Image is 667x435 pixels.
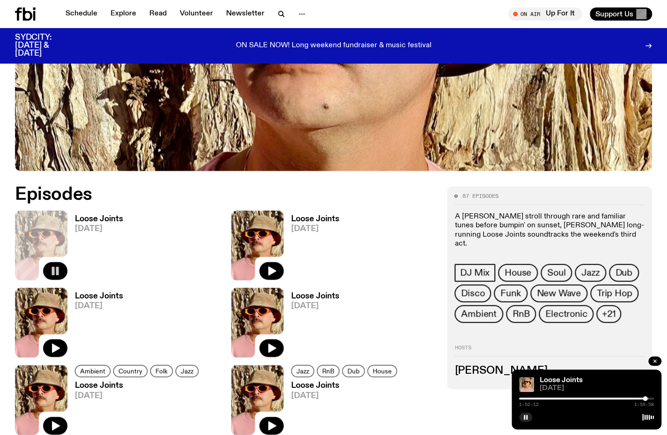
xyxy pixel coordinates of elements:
[454,345,645,356] h2: Hosts
[284,292,339,357] a: Loose Joints[DATE]
[75,392,201,400] span: [DATE]
[595,10,633,18] span: Support Us
[291,292,339,300] h3: Loose Joints
[506,305,536,323] a: RnB
[236,42,432,50] p: ON SALE NOW! Long weekend fundraiser & music festival
[454,305,503,323] a: Ambient
[155,368,168,375] span: Folk
[80,368,105,375] span: Ambient
[75,302,123,310] span: [DATE]
[454,264,495,282] a: DJ Mix
[144,7,172,21] a: Read
[602,309,615,319] span: +21
[105,7,142,21] a: Explore
[67,215,123,280] a: Loose Joints[DATE]
[347,368,359,375] span: Dub
[547,268,565,278] span: Soul
[462,194,498,199] span: 87 episodes
[597,288,632,298] span: Trip Hop
[181,368,193,375] span: Jazz
[513,309,529,319] span: RnB
[581,268,599,278] span: Jazz
[296,368,309,375] span: Jazz
[150,365,173,377] a: Folk
[284,382,400,435] a: Loose Joints[DATE]
[291,365,314,377] a: Jazz
[231,288,284,357] img: Tyson stands in front of a paperbark tree wearing orange sunglasses, a suede bucket hat and a pin...
[231,365,284,435] img: Tyson stands in front of a paperbark tree wearing orange sunglasses, a suede bucket hat and a pin...
[231,210,284,280] img: Tyson stands in front of a paperbark tree wearing orange sunglasses, a suede bucket hat and a pin...
[174,7,219,21] a: Volunteer
[75,225,123,233] span: [DATE]
[291,215,339,223] h3: Loose Joints
[284,215,339,280] a: Loose Joints[DATE]
[118,368,142,375] span: Country
[540,377,583,384] a: Loose Joints
[590,7,652,21] button: Support Us
[15,186,436,203] h2: Episodes
[75,292,123,300] h3: Loose Joints
[454,284,491,302] a: Disco
[15,365,67,435] img: Tyson stands in front of a paperbark tree wearing orange sunglasses, a suede bucket hat and a pin...
[322,368,334,375] span: RnB
[596,305,621,323] button: +21
[541,264,572,282] a: Soul
[461,309,497,319] span: Ambient
[15,288,67,357] img: Tyson stands in front of a paperbark tree wearing orange sunglasses, a suede bucket hat and a pin...
[537,288,581,298] span: New Wave
[590,284,638,302] a: Trip Hop
[60,7,103,21] a: Schedule
[454,212,645,248] p: A [PERSON_NAME] stroll through rare and familiar tunes before bumpin' on sunset, [PERSON_NAME] lo...
[539,305,594,323] a: Electronic
[291,225,339,233] span: [DATE]
[113,365,147,377] a: Country
[461,288,484,298] span: Disco
[505,268,531,278] span: House
[342,365,365,377] a: Dub
[545,309,587,319] span: Electronic
[367,365,397,377] a: House
[519,402,539,407] span: 1:52:12
[75,215,123,223] h3: Loose Joints
[634,402,654,407] span: 1:59:58
[317,365,339,377] a: RnB
[373,368,392,375] span: House
[540,385,654,392] span: [DATE]
[508,7,582,21] button: On AirUp For It
[575,264,606,282] a: Jazz
[519,377,534,392] img: Tyson stands in front of a paperbark tree wearing orange sunglasses, a suede bucket hat and a pin...
[494,284,527,302] a: Funk
[500,288,520,298] span: Funk
[176,365,198,377] a: Jazz
[67,292,123,357] a: Loose Joints[DATE]
[609,264,639,282] a: Dub
[454,366,645,376] h3: [PERSON_NAME]
[616,268,632,278] span: Dub
[291,302,339,310] span: [DATE]
[460,268,490,278] span: DJ Mix
[220,7,270,21] a: Newsletter
[15,34,75,58] h3: SYDCITY: [DATE] & [DATE]
[75,382,201,390] h3: Loose Joints
[67,382,201,435] a: Loose Joints[DATE]
[75,365,110,377] a: Ambient
[530,284,587,302] a: New Wave
[498,264,538,282] a: House
[291,382,400,390] h3: Loose Joints
[291,392,400,400] span: [DATE]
